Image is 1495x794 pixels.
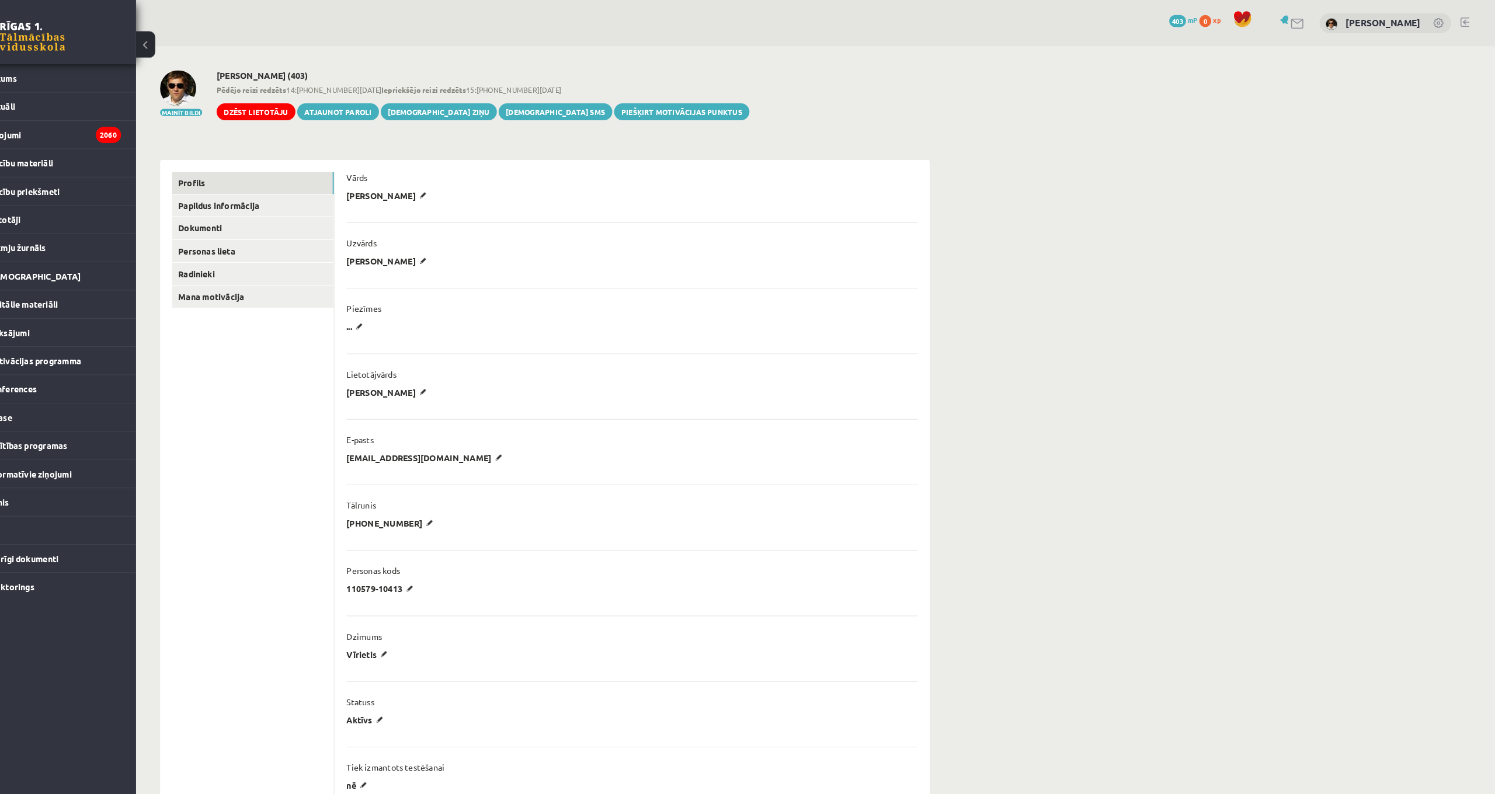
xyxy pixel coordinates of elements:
[380,439,535,450] p: [EMAIL_ADDRESS][DOMAIN_NAME]
[199,106,239,113] button: Mainīt bildi
[30,482,52,493] span: Jumis
[30,537,100,548] span: Svarīgi dokumenti
[639,100,771,117] a: Piešķirt motivācijas punktus
[15,117,161,144] a: Ziņojumi2060
[1178,15,1195,26] span: 403
[15,447,161,473] a: Informatīvie ziņojumi
[30,208,63,218] span: Lietotāji
[13,20,106,50] a: Rīgas 1. Tālmācības vidusskola
[253,100,330,117] a: Dzēst lietotāju
[1350,16,1423,28] a: [PERSON_NAME]
[15,364,161,391] a: Konferences
[15,392,161,419] a: Eklase
[1197,15,1206,24] span: mP
[380,375,461,386] p: [PERSON_NAME]
[380,167,400,177] p: Vārds
[380,248,461,259] p: [PERSON_NAME]
[380,676,406,687] p: Statuss
[380,358,428,368] p: Lietotājvārds
[413,82,496,92] b: Iepriekšējo reizi redzēts
[210,277,367,299] a: Mana motivācija
[380,294,413,305] p: Piezīmes
[1178,15,1206,24] a: 403 mP
[210,255,367,277] a: Radinieki
[210,233,367,255] a: Personas lieta
[527,100,638,117] a: [DEMOGRAPHIC_DATA] SMS
[30,345,122,356] span: Motivācijas programma
[210,189,367,211] a: Papildus informācija
[15,62,161,89] a: Sākums
[380,485,408,496] p: Tālrunis
[380,549,432,559] p: Personas kods
[15,556,161,583] a: Proktorings
[253,68,771,78] h2: [PERSON_NAME] (403)
[15,200,161,227] a: Lietotāji
[30,565,77,575] span: Proktorings
[15,145,161,172] a: Mācību materiāli
[380,422,406,432] p: E-pasts
[1208,15,1219,26] span: 0
[380,184,461,195] p: [PERSON_NAME]
[380,566,448,577] p: 110579-10413
[380,757,404,768] p: nē
[30,98,58,109] span: Aktuāli
[1330,18,1342,29] img: Ivo Čapiņš
[15,282,161,309] a: Digitālie materiāli
[380,231,409,241] p: Uzvārds
[136,123,161,139] i: 2060
[15,502,161,528] a: CE
[30,117,161,144] legend: Ziņojumi
[199,68,234,103] img: Ivo Čapiņš
[30,153,95,163] span: Mācību materiāli
[15,255,161,281] a: [DEMOGRAPHIC_DATA]
[15,474,161,501] a: Jumis
[253,82,321,92] b: Pēdējo reizi redzēts
[413,100,526,117] a: [DEMOGRAPHIC_DATA] ziņu
[30,400,55,410] span: Eklase
[380,740,475,750] p: Tiek izmantots testēšanai
[30,455,113,465] span: Informatīvie ziņojumi
[30,372,79,383] span: Konferences
[15,529,161,556] a: Svarīgi dokumenti
[30,290,99,301] span: Digitālie materiāli
[380,630,423,640] p: Vīrietis
[380,503,468,513] p: [PHONE_NUMBER]
[30,510,40,520] span: CE
[253,82,771,92] span: 14:[PHONE_NUMBER][DATE] 15:[PHONE_NUMBER][DATE]
[15,419,161,446] a: Izglītības programas
[1208,15,1235,24] a: 0 xp
[15,227,161,254] a: Sekmju žurnāls
[15,309,161,336] a: Maksājumi
[1221,15,1229,24] span: xp
[380,694,419,704] p: Aktīvs
[380,612,414,623] p: Dzimums
[15,90,161,117] a: Aktuāli
[30,263,121,273] span: [DEMOGRAPHIC_DATA]
[210,211,367,232] a: Dokumenti
[380,312,399,322] p: ...
[210,167,367,189] a: Profils
[30,309,161,336] legend: Maksājumi
[30,235,88,246] span: Sekmju žurnāls
[15,337,161,364] a: Motivācijas programma
[15,172,161,199] a: Mācību priekšmeti
[30,71,60,81] span: Sākums
[332,100,411,117] a: Atjaunot paroli
[30,427,109,438] span: Izglītības programas
[30,180,101,191] span: Mācību priekšmeti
